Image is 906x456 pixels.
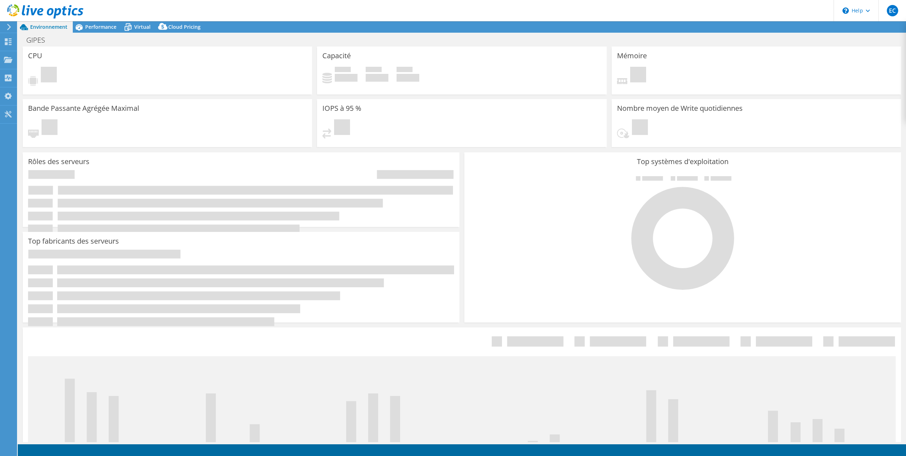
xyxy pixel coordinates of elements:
[842,7,849,14] svg: \n
[28,52,42,60] h3: CPU
[397,74,419,82] h4: 0 Gio
[42,119,58,137] span: En attente
[887,5,898,16] span: EC
[470,158,896,165] h3: Top systèmes d'exploitation
[23,36,56,44] h1: GIPES
[366,74,388,82] h4: 0 Gio
[30,23,67,30] span: Environnement
[335,74,358,82] h4: 0 Gio
[85,23,116,30] span: Performance
[322,104,361,112] h3: IOPS à 95 %
[335,67,351,74] span: Utilisé
[617,52,647,60] h3: Mémoire
[41,67,57,84] span: En attente
[397,67,413,74] span: Total
[134,23,151,30] span: Virtual
[334,119,350,137] span: En attente
[630,67,646,84] span: En attente
[28,158,89,165] h3: Rôles des serveurs
[617,104,743,112] h3: Nombre moyen de Write quotidiennes
[28,104,139,112] h3: Bande Passante Agrégée Maximal
[632,119,648,137] span: En attente
[322,52,351,60] h3: Capacité
[28,237,119,245] h3: Top fabricants des serveurs
[168,23,201,30] span: Cloud Pricing
[366,67,382,74] span: Espace libre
